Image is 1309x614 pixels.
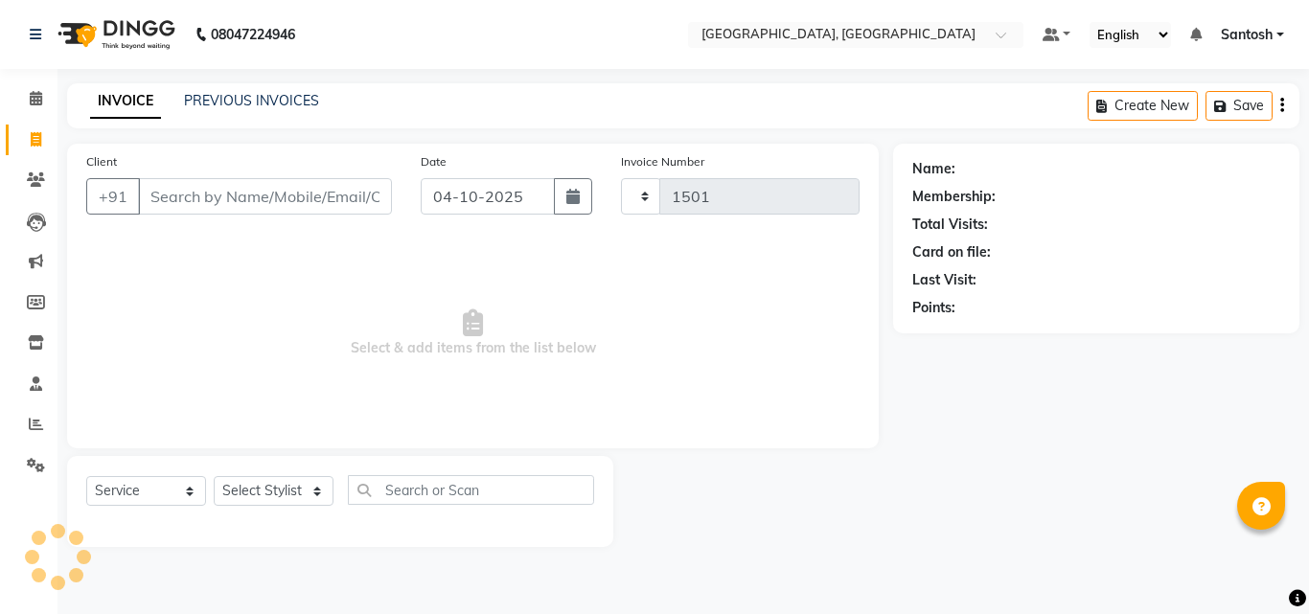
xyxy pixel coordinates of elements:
input: Search by Name/Mobile/Email/Code [138,178,392,215]
div: Last Visit: [912,270,976,290]
button: Save [1206,91,1273,121]
div: Membership: [912,187,996,207]
b: 08047224946 [211,8,295,61]
div: Total Visits: [912,215,988,235]
div: Name: [912,159,955,179]
button: Create New [1088,91,1198,121]
span: Select & add items from the list below [86,238,860,429]
label: Date [421,153,447,171]
img: logo [49,8,180,61]
input: Search or Scan [348,475,594,505]
a: INVOICE [90,84,161,119]
label: Client [86,153,117,171]
label: Invoice Number [621,153,704,171]
div: Card on file: [912,242,991,262]
button: +91 [86,178,140,215]
a: PREVIOUS INVOICES [184,92,319,109]
span: Santosh [1221,25,1273,45]
div: Points: [912,298,955,318]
